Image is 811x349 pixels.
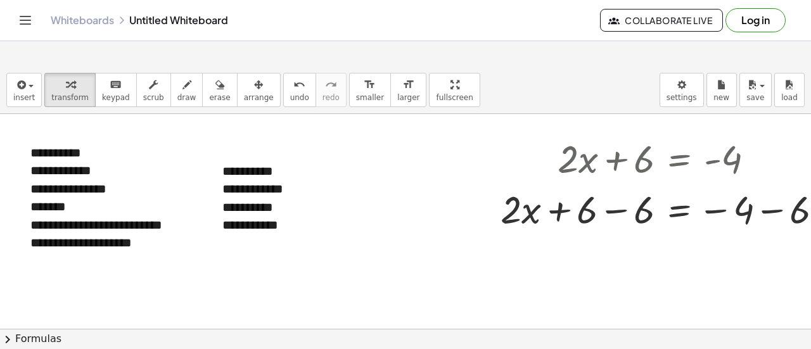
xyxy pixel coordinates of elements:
[713,93,729,102] span: new
[136,73,171,107] button: scrub
[15,10,35,30] button: Toggle navigation
[293,77,305,92] i: undo
[237,73,281,107] button: arrange
[600,9,723,32] button: Collaborate Live
[746,93,764,102] span: save
[364,77,376,92] i: format_size
[397,93,419,102] span: larger
[143,93,164,102] span: scrub
[177,93,196,102] span: draw
[436,93,473,102] span: fullscreen
[283,73,316,107] button: undoundo
[429,73,480,107] button: fullscreen
[170,73,203,107] button: draw
[44,73,96,107] button: transform
[390,73,426,107] button: format_sizelarger
[611,15,712,26] span: Collaborate Live
[202,73,237,107] button: erase
[290,93,309,102] span: undo
[349,73,391,107] button: format_sizesmaller
[209,93,230,102] span: erase
[110,77,122,92] i: keyboard
[402,77,414,92] i: format_size
[316,73,347,107] button: redoredo
[13,93,35,102] span: insert
[356,93,384,102] span: smaller
[6,73,42,107] button: insert
[51,93,89,102] span: transform
[781,93,798,102] span: load
[660,73,704,107] button: settings
[774,73,805,107] button: load
[244,93,274,102] span: arrange
[95,73,137,107] button: keyboardkeypad
[51,14,114,27] a: Whiteboards
[102,93,130,102] span: keypad
[325,77,337,92] i: redo
[739,73,772,107] button: save
[322,93,340,102] span: redo
[706,73,737,107] button: new
[725,8,786,32] button: Log in
[667,93,697,102] span: settings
